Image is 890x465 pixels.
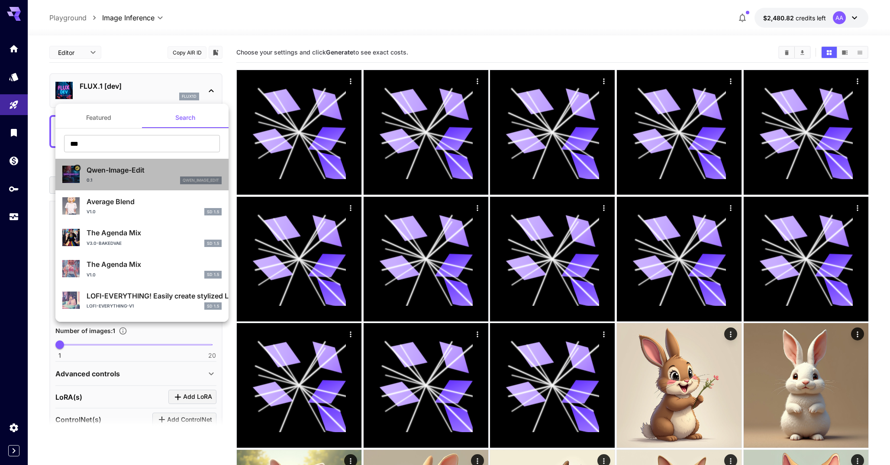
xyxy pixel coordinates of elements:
p: SD 1.5 [207,272,219,278]
p: LOFI-EVERYTHING-V1 [87,303,134,309]
p: v1.0 [87,208,96,215]
p: SD 1.5 [207,303,219,309]
p: 0.1 [87,177,92,183]
button: Certified Model – Vetted for best performance and includes a commercial license. [74,165,81,172]
button: Featured [55,107,142,128]
p: v1.0 [87,272,96,278]
p: Average Blend [87,196,222,207]
p: Qwen-Image-Edit [87,165,222,175]
p: SD 1.5 [207,209,219,215]
p: LOFI-EVERYTHING! Easily create stylized LoFi imagery at 1024 native! [87,291,222,301]
div: LOFI-EVERYTHING! Easily create stylized LoFi imagery at 1024 native!LOFI-EVERYTHING-V1SD 1.5 [62,287,222,314]
p: SD 1.5 [207,241,219,247]
p: v3.0-BakedVae [87,240,122,247]
div: Average Blendv1.0SD 1.5 [62,193,222,219]
p: qwen_image_edit [183,177,219,183]
div: The Agenda Mixv3.0-BakedVaeSD 1.5 [62,224,222,250]
p: The Agenda Mix [87,228,222,238]
div: The Agenda Mixv1.0SD 1.5 [62,256,222,282]
button: Search [142,107,229,128]
p: The Agenda Mix [87,259,222,269]
div: Certified Model – Vetted for best performance and includes a commercial license.Qwen-Image-Edit0.... [62,161,222,188]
